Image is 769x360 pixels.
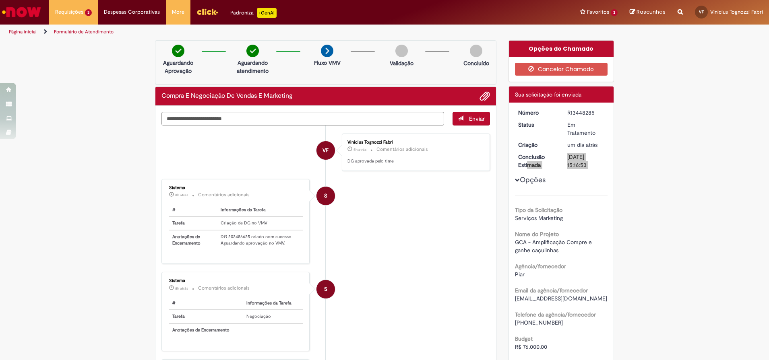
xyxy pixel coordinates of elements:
span: 5h atrás [353,147,366,152]
time: 27/08/2025 10:19:40 [175,193,188,197]
img: img-circle-grey.png [395,45,408,57]
td: DG 202486625 criado com sucesso. Aguardando aprovação no VMV. [217,230,303,249]
b: Agência/fornecedor [515,263,566,270]
th: Anotações de Encerramento [169,230,217,249]
div: 26/08/2025 13:16:46 [567,141,605,149]
button: Cancelar Chamado [515,63,608,76]
span: VF [699,9,704,14]
b: Telefone da agência/fornecedor [515,311,596,318]
div: [DATE] 15:16:53 [567,153,605,169]
th: Informações da Tarefa [217,204,303,217]
span: Rascunhos [637,8,666,16]
button: Enviar [453,112,490,125]
span: [PHONE_NUMBER] [515,319,563,326]
div: Padroniza [230,8,277,18]
div: R13448285 [567,109,605,117]
time: 26/08/2025 13:16:46 [567,141,597,148]
div: Sistema [169,185,303,190]
span: 3 [611,9,618,16]
img: img-circle-grey.png [470,45,482,57]
small: Comentários adicionais [198,285,250,292]
span: Enviar [469,115,485,122]
dt: Número [512,109,562,117]
div: Opções do Chamado [509,41,614,57]
span: Piar [515,271,525,278]
div: Vinicius Tognozzi Fabri [347,140,482,145]
span: Despesas Corporativas [104,8,160,16]
div: System [316,280,335,298]
span: [EMAIL_ADDRESS][DOMAIN_NAME] [515,295,607,302]
img: ServiceNow [1,4,42,20]
th: # [169,297,243,310]
dt: Conclusão Estimada [512,153,562,169]
button: Adicionar anexos [480,91,490,101]
span: 3 [85,9,92,16]
p: Aguardando atendimento [233,59,272,75]
span: Requisições [55,8,83,16]
th: # [169,204,217,217]
ul: Trilhas de página [6,25,506,39]
div: Em Tratamento [567,121,605,137]
td: Negociação [243,310,303,323]
img: check-circle-green.png [246,45,259,57]
a: Página inicial [9,29,37,35]
p: Fluxo VMV [314,59,341,67]
div: System [316,187,335,205]
th: Anotações de Encerramento [169,323,243,337]
span: S [324,186,327,206]
span: um dia atrás [567,141,597,148]
span: Favoritos [587,8,609,16]
span: 8h atrás [175,193,188,197]
span: Serviços Marketing [515,214,563,222]
td: Criação de DG no VMV [217,216,303,230]
span: 8h atrás [175,286,188,291]
time: 27/08/2025 10:19:35 [175,286,188,291]
th: Tarefa [169,216,217,230]
span: More [172,8,184,16]
small: Comentários adicionais [198,191,250,198]
b: Tipo da Solicitação [515,206,562,214]
h2: Compra E Negociação De Vendas E Marketing Histórico de tíquete [161,93,293,100]
div: Sistema [169,278,303,283]
span: VF [322,141,329,160]
span: R$ 76.000,00 [515,343,547,350]
textarea: Digite sua mensagem aqui... [161,112,444,125]
dt: Criação [512,141,562,149]
th: Tarefa [169,310,243,323]
a: Formulário de Atendimento [54,29,114,35]
small: Comentários adicionais [376,146,428,153]
b: Budget [515,335,533,342]
img: arrow-next.png [321,45,333,57]
img: check-circle-green.png [172,45,184,57]
span: GCA - Amplificação Compre e ganhe caçulinhas [515,239,593,254]
span: S [324,280,327,299]
b: Nome do Projeto [515,230,559,238]
span: Vinicius Tognozzi Fabri [710,8,763,15]
p: Concluído [463,59,489,67]
p: +GenAi [257,8,277,18]
span: Sua solicitação foi enviada [515,91,581,98]
th: Informações da Tarefa [243,297,303,310]
dt: Status [512,121,562,129]
a: Rascunhos [630,8,666,16]
p: Aguardando Aprovação [159,59,198,75]
img: click_logo_yellow_360x200.png [196,6,218,18]
div: Vinicius Tognozzi Fabri [316,141,335,160]
p: DG aprovada pelo time [347,158,482,165]
p: Validação [390,59,413,67]
b: Email da agência/fornecedor [515,287,588,294]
